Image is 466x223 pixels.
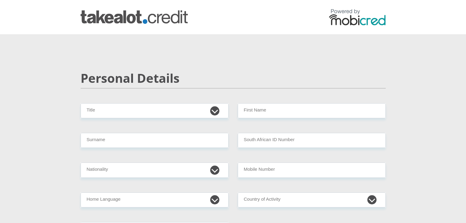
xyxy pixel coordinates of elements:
[329,9,386,25] img: powered by mobicred logo
[81,133,229,148] input: Surname
[238,163,386,177] input: Contact Number
[238,103,386,118] input: First Name
[238,133,386,148] input: ID Number
[81,71,386,86] h2: Personal Details
[81,10,188,24] img: takealot_credit logo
